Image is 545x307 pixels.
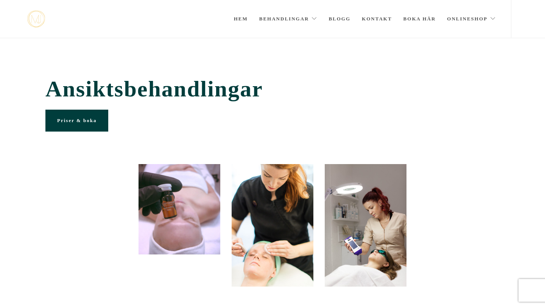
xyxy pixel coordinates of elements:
span: Priser & boka [57,118,97,123]
img: mjstudio [27,11,45,28]
a: Priser & boka [45,110,108,132]
span: Ansiktsbehandlingar [45,76,500,102]
img: 20200316_113429315_iOS [139,164,220,254]
img: Portömning Stockholm [232,164,313,287]
img: evh_NF_2018_90598 (1) [325,164,406,287]
a: mjstudio mjstudio mjstudio [27,11,45,28]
